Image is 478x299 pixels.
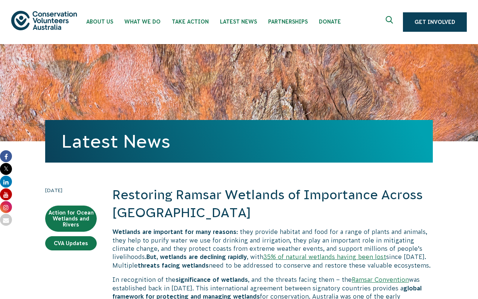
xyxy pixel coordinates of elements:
[220,19,257,25] span: Latest News
[62,131,170,151] a: Latest News
[11,11,77,30] img: logo.svg
[45,186,97,194] time: [DATE]
[45,206,97,232] a: Action for Ocean Wetlands and Rivers
[268,19,308,25] span: Partnerships
[86,19,113,25] span: About Us
[138,262,209,269] b: threats facing wetlands
[263,253,386,260] a: 35% of natural wetlands having been lost
[112,228,433,269] p: : they provide habitat and food for a range of plants and animals, they help to purify water we u...
[124,19,161,25] span: What We Do
[112,228,236,235] b: Wetlands are important for many reasons
[386,16,395,28] span: Expand search box
[352,276,409,283] a: Ramsar Convention
[146,253,247,260] b: But, wetlands are declining rapidly
[112,186,433,222] h2: Restoring Ramsar Wetlands of Importance Across [GEOGRAPHIC_DATA]
[45,236,97,250] a: CVA Updates
[176,276,248,283] b: significance of wetlands
[319,19,341,25] span: Donate
[403,12,467,32] a: Get Involved
[172,19,209,25] span: Take Action
[381,13,399,31] button: Expand search box Close search box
